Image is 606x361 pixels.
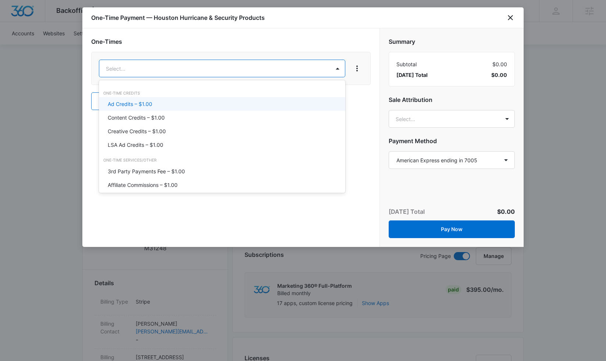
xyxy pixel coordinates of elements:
div: One-Time Credits [99,91,345,96]
p: 3rd Party Payments Fee – $1.00 [108,167,185,175]
p: Content Credits – $1.00 [108,114,165,121]
p: Ad Credits – $1.00 [108,100,152,108]
p: Affiliate Commissions – $1.00 [108,181,178,189]
p: LSA Ad Credits – $1.00 [108,141,163,149]
div: One-Time Services/Other [99,158,345,163]
p: Creative Credits – $1.00 [108,127,166,135]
